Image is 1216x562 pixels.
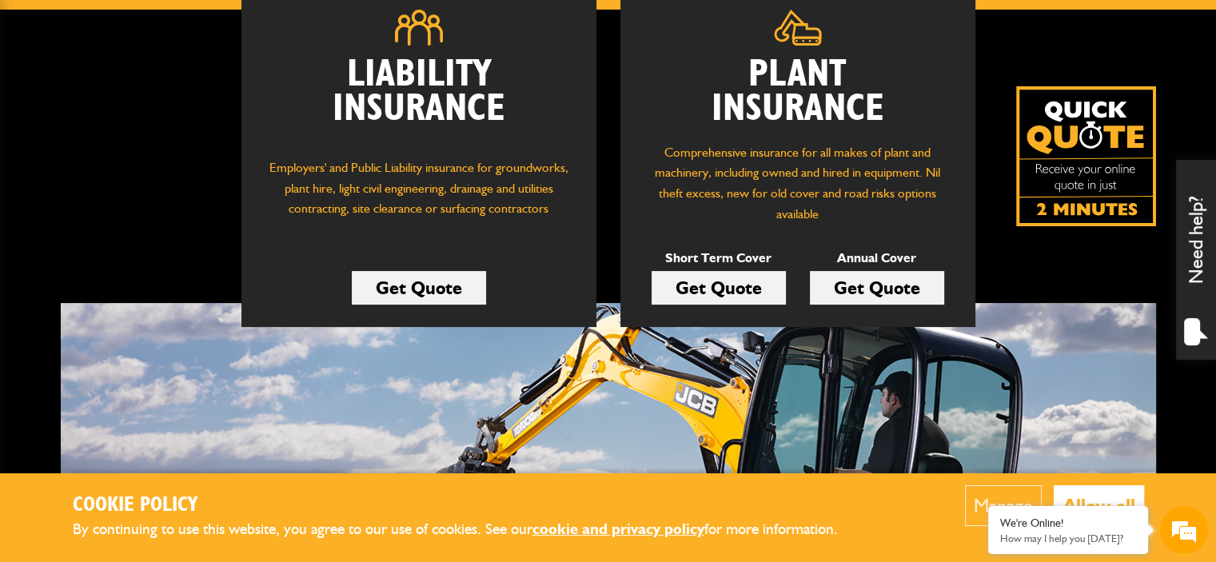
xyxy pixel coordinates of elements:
[532,520,704,538] a: cookie and privacy policy
[644,142,951,224] p: Comprehensive insurance for all makes of plant and machinery, including owned and hired in equipm...
[73,493,864,518] h2: Cookie Policy
[73,517,864,542] p: By continuing to use this website, you agree to our use of cookies. See our for more information.
[652,271,786,305] a: Get Quote
[965,485,1042,526] button: Manage
[1054,485,1144,526] button: Allow all
[1176,160,1216,360] div: Need help?
[810,248,944,269] p: Annual Cover
[1000,532,1136,544] p: How may I help you today?
[652,248,786,269] p: Short Term Cover
[810,271,944,305] a: Get Quote
[352,271,486,305] a: Get Quote
[265,58,572,142] h2: Liability Insurance
[1000,516,1136,530] div: We're Online!
[265,157,572,234] p: Employers' and Public Liability insurance for groundworks, plant hire, light civil engineering, d...
[1016,86,1156,226] img: Quick Quote
[1016,86,1156,226] a: Get your insurance quote isn just 2-minutes
[644,58,951,126] h2: Plant Insurance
